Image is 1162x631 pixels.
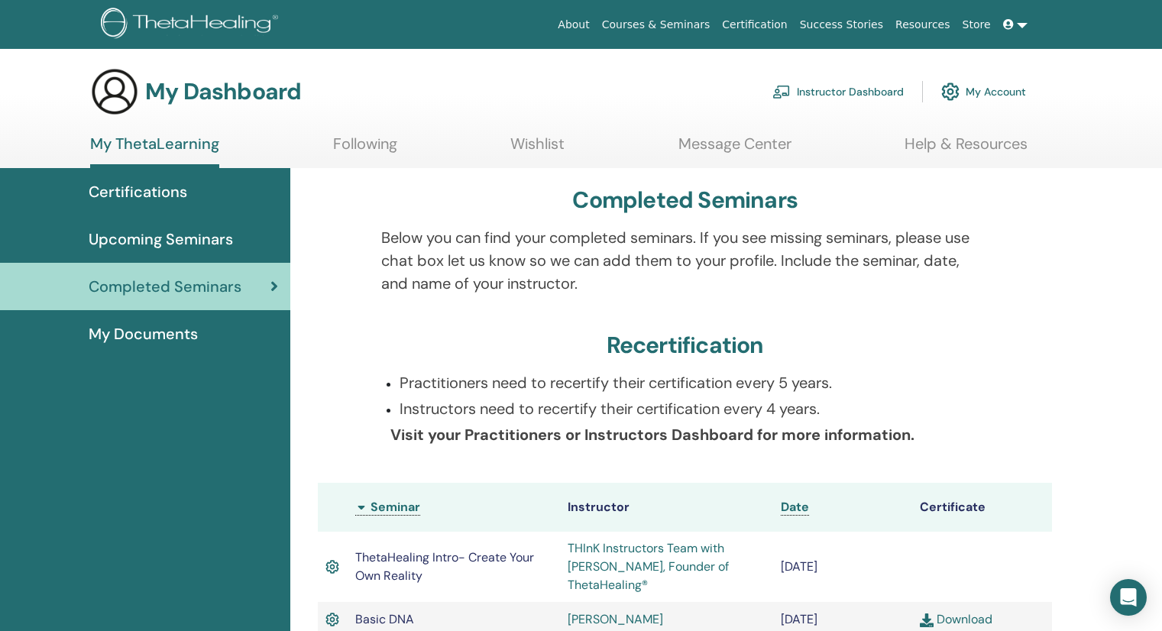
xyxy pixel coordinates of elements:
a: THInK Instructors Team with [PERSON_NAME], Founder of ThetaHealing® [568,540,729,593]
a: [PERSON_NAME] [568,611,663,627]
a: Message Center [678,134,791,164]
a: Store [956,11,997,39]
b: Visit your Practitioners or Instructors Dashboard for more information. [390,425,914,445]
a: Success Stories [794,11,889,39]
a: Wishlist [510,134,565,164]
a: My ThetaLearning [90,134,219,168]
p: Instructors need to recertify their certification every 4 years. [400,397,989,420]
img: Active Certificate [325,557,339,577]
a: Help & Resources [905,134,1028,164]
h3: My Dashboard [145,78,301,105]
span: My Documents [89,322,198,345]
a: Download [920,611,992,627]
a: Following [333,134,397,164]
img: download.svg [920,613,934,627]
span: ThetaHealing Intro- Create Your Own Reality [355,549,534,584]
div: Open Intercom Messenger [1110,579,1147,616]
img: logo.png [101,8,283,42]
th: Instructor [560,483,773,532]
a: Certification [716,11,793,39]
span: Certifications [89,180,187,203]
a: Instructor Dashboard [772,75,904,108]
a: Resources [889,11,956,39]
img: generic-user-icon.jpg [90,67,139,116]
img: Active Certificate [325,610,339,629]
a: My Account [941,75,1026,108]
a: Date [781,499,809,516]
p: Practitioners need to recertify their certification every 5 years. [400,371,989,394]
span: Upcoming Seminars [89,228,233,251]
th: Certificate [912,483,1052,532]
td: [DATE] [773,532,913,602]
a: Courses & Seminars [596,11,717,39]
span: Completed Seminars [89,275,241,298]
h3: Completed Seminars [572,186,798,214]
img: cog.svg [941,79,960,105]
img: chalkboard-teacher.svg [772,85,791,99]
a: About [552,11,595,39]
h3: Recertification [607,332,764,359]
span: Date [781,499,809,515]
span: Basic DNA [355,611,414,627]
p: Below you can find your completed seminars. If you see missing seminars, please use chat box let ... [381,226,989,295]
